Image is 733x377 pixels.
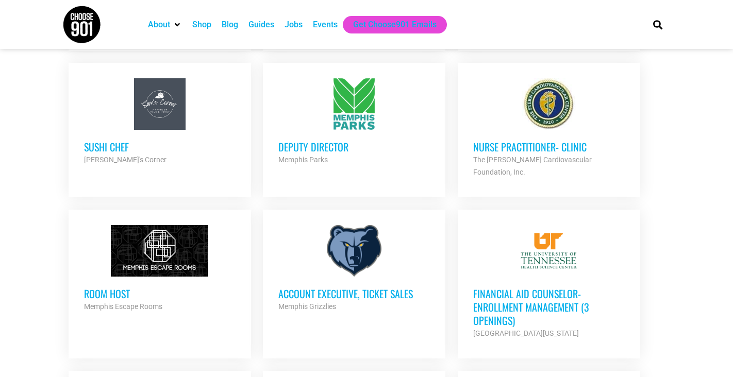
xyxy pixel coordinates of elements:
[473,156,592,176] strong: The [PERSON_NAME] Cardiovascular Foundation, Inc.
[313,19,338,31] a: Events
[143,16,187,33] div: About
[69,63,251,181] a: Sushi Chef [PERSON_NAME]'s Corner
[148,19,170,31] a: About
[278,287,430,300] h3: Account Executive, Ticket Sales
[278,302,336,311] strong: Memphis Grizzlies
[222,19,238,31] a: Blog
[84,140,236,153] h3: Sushi Chef
[353,19,437,31] a: Get Choose901 Emails
[84,156,166,164] strong: [PERSON_NAME]'s Corner
[69,210,251,328] a: Room Host Memphis Escape Rooms
[192,19,211,31] a: Shop
[278,140,430,153] h3: Deputy Director
[458,63,640,194] a: Nurse Practitioner- Clinic The [PERSON_NAME] Cardiovascular Foundation, Inc.
[263,210,445,328] a: Account Executive, Ticket Sales Memphis Grizzlies
[649,16,667,33] div: Search
[473,329,579,337] strong: [GEOGRAPHIC_DATA][US_STATE]
[473,140,625,153] h3: Nurse Practitioner- Clinic
[473,287,625,327] h3: Financial Aid Counselor-Enrollment Management (3 Openings)
[278,156,328,164] strong: Memphis Parks
[248,19,274,31] a: Guides
[143,16,636,33] nav: Main nav
[84,302,162,311] strong: Memphis Escape Rooms
[458,210,640,355] a: Financial Aid Counselor-Enrollment Management (3 Openings) [GEOGRAPHIC_DATA][US_STATE]
[84,287,236,300] h3: Room Host
[285,19,303,31] a: Jobs
[263,63,445,181] a: Deputy Director Memphis Parks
